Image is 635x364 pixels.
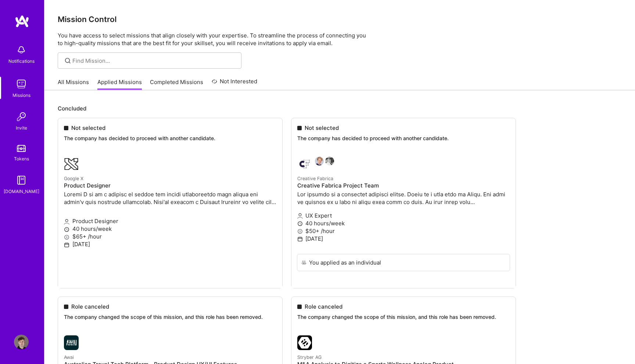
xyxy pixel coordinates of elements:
a: User Avatar [12,335,31,349]
img: User Avatar [14,335,29,349]
i: icon SearchGrey [64,57,72,65]
img: bell [14,43,29,57]
img: Invite [14,109,29,124]
p: You have access to select missions that align closely with your expertise. To streamline the proc... [58,32,622,47]
img: guide book [14,173,29,188]
div: [DOMAIN_NAME] [4,188,39,195]
img: teamwork [14,77,29,91]
img: tokens [17,145,26,152]
a: Not Interested [212,77,258,90]
input: Find Mission... [72,57,236,65]
img: logo [15,15,29,28]
a: Applied Missions [97,78,142,90]
a: All Missions [58,78,89,90]
div: Tokens [14,155,29,163]
a: Completed Missions [150,78,203,90]
h3: Mission Control [58,15,622,24]
div: Missions [12,91,31,99]
div: Invite [16,124,27,132]
div: Notifications [8,57,35,65]
p: Concluded [58,105,622,112]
